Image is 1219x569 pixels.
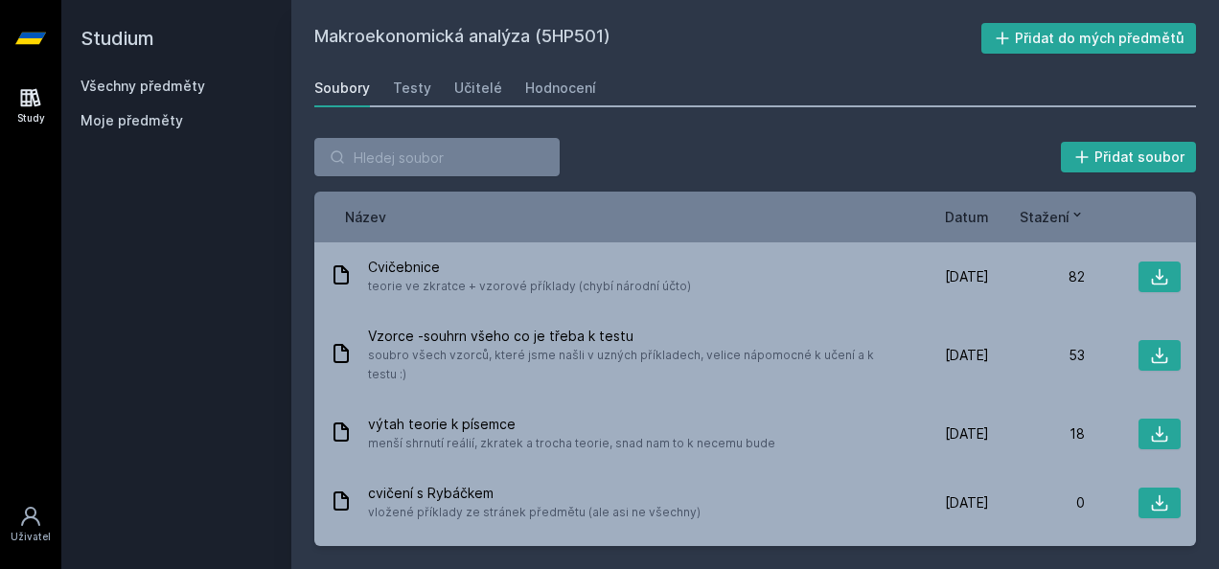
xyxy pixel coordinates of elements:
[80,111,183,130] span: Moje předměty
[368,434,775,453] span: menší shrnutí reálií, zkratek a trocha teorie, snad nam to k necemu bude
[1061,142,1197,172] button: Přidat soubor
[393,79,431,98] div: Testy
[945,346,989,365] span: [DATE]
[368,258,691,277] span: Cvičebnice
[4,495,57,554] a: Uživatel
[989,424,1085,444] div: 18
[945,424,989,444] span: [DATE]
[368,327,885,346] span: Vzorce -souhrn všeho co je třeba k testu
[4,77,57,135] a: Study
[525,79,596,98] div: Hodnocení
[454,79,502,98] div: Učitelé
[345,207,386,227] button: Název
[80,78,205,94] a: Všechny předměty
[989,493,1085,512] div: 0
[368,277,691,296] span: teorie ve zkratce + vzorové příklady (chybí národní účto)
[981,23,1197,54] button: Přidat do mých předmětů
[989,267,1085,286] div: 82
[393,69,431,107] a: Testy
[11,530,51,544] div: Uživatel
[368,346,885,384] span: soubro všech vzorců, které jsme našli v uzných příkladech, velice nápomocné k učení a k testu :)
[368,484,701,503] span: cvičení s Rybáčkem
[17,111,45,125] div: Study
[454,69,502,107] a: Učitelé
[989,346,1085,365] div: 53
[314,23,981,54] h2: Makroekonomická analýza (5HP501)
[945,493,989,512] span: [DATE]
[314,138,560,176] input: Hledej soubor
[945,207,989,227] button: Datum
[368,415,775,434] span: výtah teorie k písemce
[945,267,989,286] span: [DATE]
[314,69,370,107] a: Soubory
[1020,207,1069,227] span: Stažení
[525,69,596,107] a: Hodnocení
[314,79,370,98] div: Soubory
[1020,207,1085,227] button: Stažení
[368,503,701,522] span: vložené příklady ze stránek předmětu (ale asi ne všechny)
